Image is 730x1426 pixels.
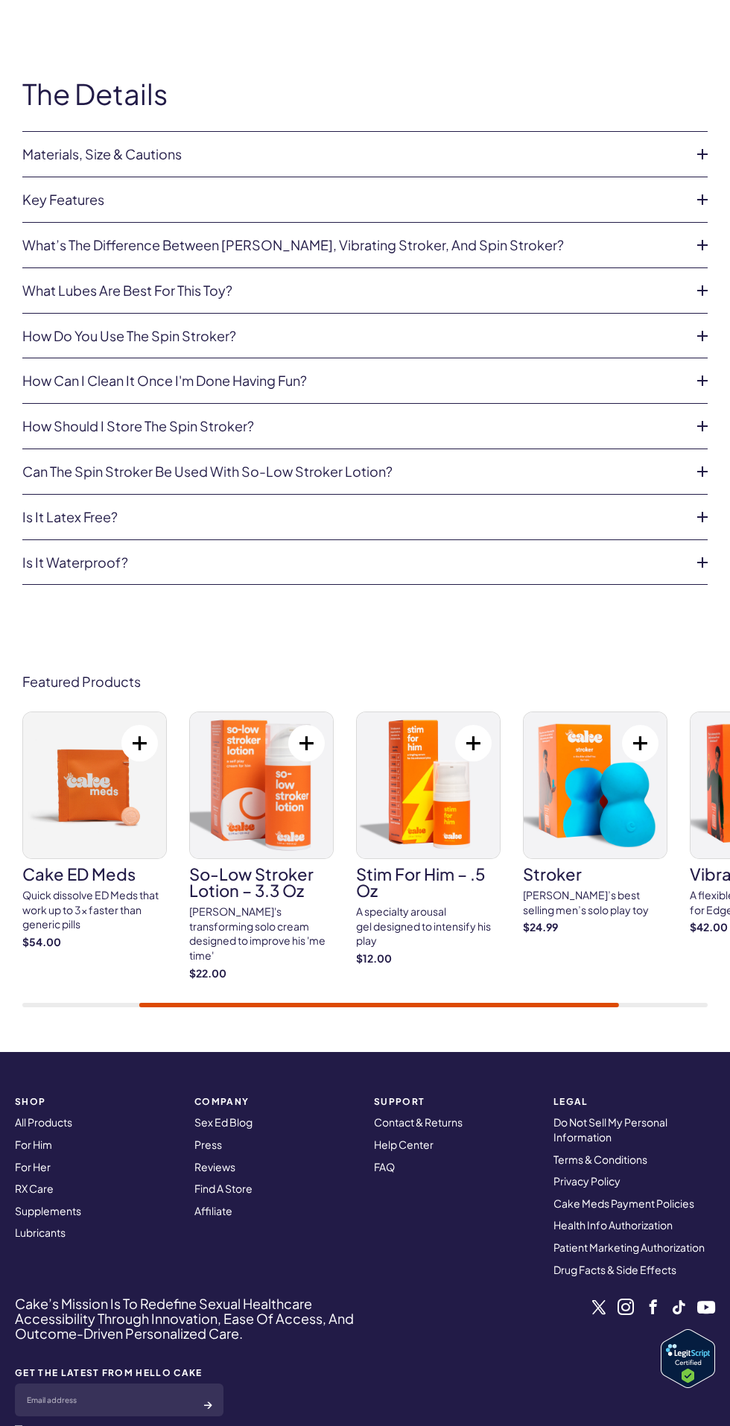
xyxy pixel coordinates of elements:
a: Verify LegitScript Approval for www.hellocake.com [661,1329,715,1388]
a: RX Care [15,1182,54,1195]
h3: Stim For Him – .5 oz [356,866,501,899]
strong: $12.00 [356,951,501,966]
a: Cake ED Meds Cake ED Meds Quick dissolve ED Meds that work up to 3x faster than generic pills $54.00 [22,712,167,949]
strong: Support [374,1097,536,1106]
div: [PERSON_NAME]’s best selling men’s solo play toy [523,888,667,917]
a: Is it waterproof? [22,555,684,570]
a: Key features [22,192,684,207]
a: Can the Spin Stroker be used with So-Low Stroker lotion? [22,464,684,479]
a: Help Center [374,1138,434,1151]
a: How can I clean it once I'm done having fun? [22,373,684,388]
div: A specialty arousal gel designed to intensify his play [356,904,501,948]
a: What’s the difference between [PERSON_NAME], vibrating stroker, and spin stroker? [22,238,684,253]
h3: Cake ED Meds [22,866,167,882]
h3: So-Low Stroker Lotion – 3.3 oz [189,866,334,899]
img: Cake ED Meds [23,712,166,858]
a: Lubricants [15,1226,66,1239]
h4: Cake’s Mission Is To Redefine Sexual Healthcare Accessibility Through Innovation, Ease Of Access,... [15,1296,365,1340]
a: stroker stroker [PERSON_NAME]’s best selling men’s solo play toy $24.99 [523,712,667,935]
img: Verify Approval for www.hellocake.com [661,1329,715,1388]
div: Quick dissolve ED Meds that work up to 3x faster than generic pills [22,888,167,932]
strong: $24.99 [523,920,667,935]
a: Reviews [194,1160,235,1173]
a: Press [194,1138,222,1151]
a: Patient Marketing Authorization [553,1240,705,1254]
a: How do you use the Spin Stroker? [22,329,684,343]
a: Cake Meds Payment Policies [553,1197,694,1210]
h3: stroker [523,866,667,882]
strong: COMPANY [194,1097,356,1106]
a: FAQ [374,1160,395,1173]
a: Terms & Conditions [553,1153,647,1166]
a: Sex Ed Blog [194,1115,253,1129]
a: For Him [15,1138,52,1151]
a: Supplements [15,1204,81,1217]
strong: Legal [553,1097,715,1106]
strong: $22.00 [189,966,334,981]
a: Do Not Sell My Personal Information [553,1115,667,1144]
a: Is it latex free? [22,510,684,525]
a: Health Info Authorization [553,1218,673,1232]
h2: The Details [22,78,708,110]
a: Affiliate [194,1204,232,1217]
a: Stim For Him – .5 oz Stim For Him – .5 oz A specialty arousal gel designed to intensify his play ... [356,712,501,966]
a: What lubes are best for this toy? [22,283,684,298]
strong: $54.00 [22,935,167,950]
a: Contact & Returns [374,1115,463,1129]
div: [PERSON_NAME]'s transforming solo cream designed to improve his 'me time' [189,904,334,963]
a: Drug Facts & Side Effects [553,1263,676,1276]
a: For Her [15,1160,51,1173]
a: All Products [15,1115,72,1129]
strong: GET THE LATEST FROM HELLO CAKE [15,1368,223,1378]
img: Stim For Him – .5 oz [357,712,500,858]
img: So-Low Stroker Lotion – 3.3 oz [190,712,333,858]
strong: SHOP [15,1097,177,1106]
a: How should I store the spin stroker? [22,419,684,434]
img: stroker [524,712,667,858]
a: Find A Store [194,1182,253,1195]
a: Materials, Size & Cautions [22,147,684,162]
a: So-Low Stroker Lotion – 3.3 oz So-Low Stroker Lotion – 3.3 oz [PERSON_NAME]'s transforming solo c... [189,712,334,980]
a: Privacy Policy [553,1174,620,1188]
